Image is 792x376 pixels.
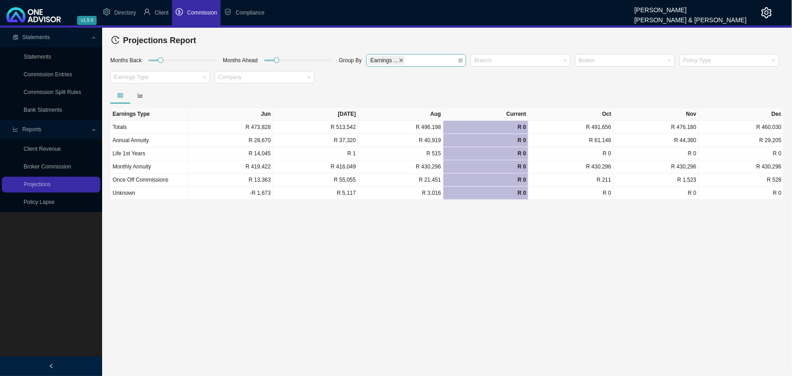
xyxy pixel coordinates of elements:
td: R 211 [528,173,614,187]
td: R 37,320 [273,134,359,147]
span: reconciliation [13,35,18,40]
span: table [118,93,123,98]
td: R 430,296 [699,160,784,173]
td: R 0 [528,187,614,200]
th: Aug [358,108,443,121]
td: R 476,180 [614,121,699,134]
span: Statements [22,34,50,40]
td: R 61,148 [528,134,614,147]
a: Commission Split Rules [24,89,81,95]
td: Totals [111,121,188,134]
th: Oct [528,108,614,121]
span: close-circle [458,58,463,63]
span: Projections Report [123,36,196,45]
td: Unknown [111,187,188,200]
span: bar-chart [138,93,143,98]
td: R 0 [443,121,529,134]
td: R 1,523 [614,173,699,187]
td: R 14,045 [188,147,273,160]
td: R 513,542 [273,121,359,134]
span: setting [103,8,110,15]
span: line-chart [13,127,18,132]
td: R 496,198 [358,121,443,134]
td: R 0 [614,147,699,160]
td: R 430,296 [358,160,443,173]
th: Dec [699,108,784,121]
span: history [111,36,119,44]
img: 2df55531c6924b55f21c4cf5d4484680-logo-light.svg [6,7,61,22]
div: Group By [337,56,364,69]
th: Nov [614,108,699,121]
div: Months Back [108,56,144,69]
a: Bank Statments [24,107,62,113]
td: R 416,049 [273,160,359,173]
a: Broker Commission [24,163,71,170]
td: R 55,055 [273,173,359,187]
td: R 515 [358,147,443,160]
td: R 0 [528,147,614,160]
td: R 430,296 [528,160,614,173]
td: R 0 [614,187,699,200]
a: Projections [24,181,50,188]
th: Earnings Type [111,108,188,121]
td: R 21,451 [358,173,443,187]
a: Policy Lapse [24,199,54,205]
a: Commission Entries [24,71,72,78]
td: R 29,205 [699,134,784,147]
td: R 528 [699,173,784,187]
span: Directory [114,10,136,16]
td: Monthly Annuity [111,160,188,173]
div: Months Ahead [221,56,260,69]
span: Reports [22,126,41,133]
div: [PERSON_NAME] [635,2,747,12]
span: Client [155,10,169,16]
td: R 419,422 [188,160,273,173]
span: Earnings Type [368,56,405,65]
td: R 491,656 [528,121,614,134]
td: R 0 [699,147,784,160]
td: R 0 [443,173,529,187]
td: R 1 [273,147,359,160]
td: R 28,670 [188,134,273,147]
td: R 40,919 [358,134,443,147]
th: Current [443,108,529,121]
td: R 3,016 [358,187,443,200]
span: left [49,363,54,369]
a: Statements [24,54,51,60]
td: R 13,363 [188,173,273,187]
td: R 0 [443,160,529,173]
span: Compliance [236,10,264,16]
span: setting [761,7,772,18]
span: user [143,8,151,15]
td: R 473,828 [188,121,273,134]
span: Commission [187,10,217,16]
td: R 44,360 [614,134,699,147]
td: R 0 [443,187,529,200]
td: R 0 [699,187,784,200]
span: safety [224,8,231,15]
span: v1.9.9 [77,16,97,25]
td: R 460,030 [699,121,784,134]
td: -R 1,673 [188,187,273,200]
td: R 0 [443,147,529,160]
td: Once Off Commissions [111,173,188,187]
span: Earnings ... [370,56,398,64]
td: R 0 [443,134,529,147]
td: Life 1st Years [111,147,188,160]
th: Jun [188,108,273,121]
span: close [399,58,403,63]
th: [DATE] [273,108,359,121]
a: Client Revenue [24,146,61,152]
td: R 5,117 [273,187,359,200]
div: [PERSON_NAME] & [PERSON_NAME] [635,12,747,22]
span: dollar [176,8,183,15]
td: Annual Annuity [111,134,188,147]
td: R 430,296 [614,160,699,173]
